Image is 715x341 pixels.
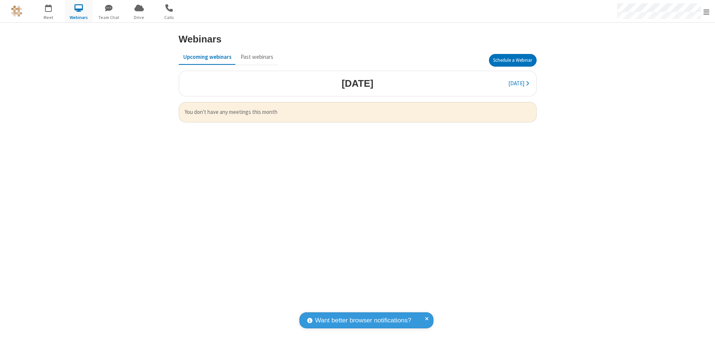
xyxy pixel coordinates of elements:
button: [DATE] [504,77,533,91]
span: You don't have any meetings this month [185,108,531,117]
span: Want better browser notifications? [315,316,411,325]
span: Calls [155,14,183,21]
button: Past webinars [236,50,278,64]
span: Webinars [65,14,93,21]
span: Team Chat [95,14,123,21]
span: [DATE] [508,80,524,87]
img: QA Selenium DO NOT DELETE OR CHANGE [11,6,22,17]
span: Drive [125,14,153,21]
h3: Webinars [179,34,222,44]
span: Meet [35,14,63,21]
button: Schedule a Webinar [489,54,537,67]
h3: [DATE] [341,78,373,89]
button: Upcoming webinars [179,50,236,64]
